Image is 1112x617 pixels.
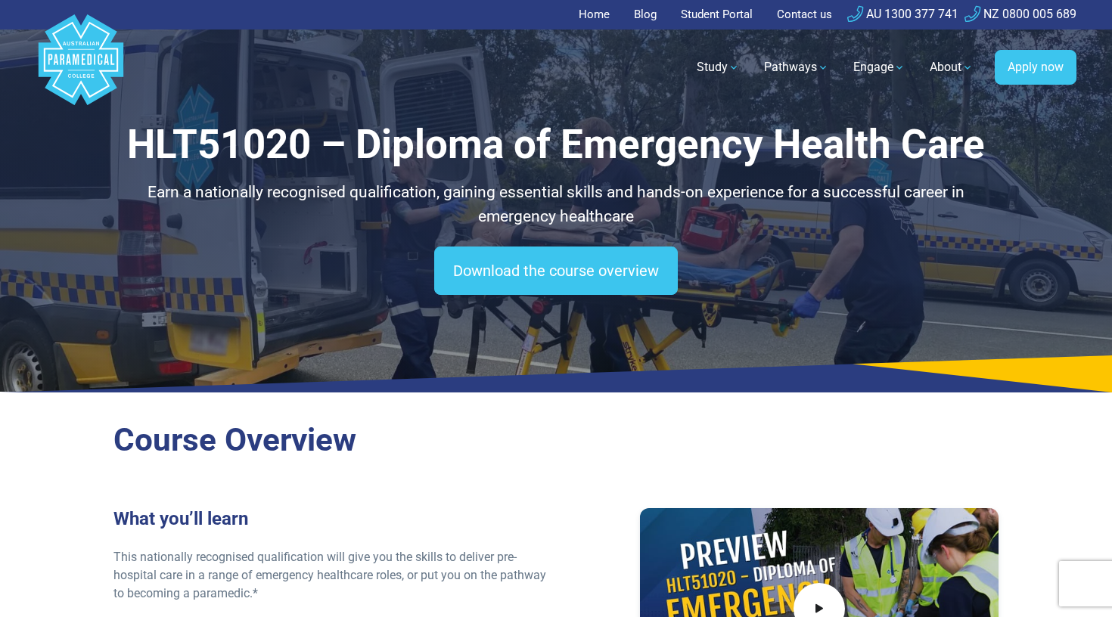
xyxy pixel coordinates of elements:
a: NZ 0800 005 689 [964,7,1076,21]
a: About [921,46,983,88]
a: Download the course overview [434,246,678,295]
h3: What you’ll learn [113,508,547,530]
h1: HLT51020 – Diploma of Emergency Health Care [113,121,999,169]
a: Study [688,46,749,88]
h2: Course Overview [113,421,999,460]
a: AU 1300 377 741 [847,7,958,21]
a: Australian Paramedical College [36,29,126,106]
p: Earn a nationally recognised qualification, gaining essential skills and hands-on experience for ... [113,181,999,228]
a: Engage [844,46,915,88]
a: Pathways [755,46,838,88]
a: Apply now [995,50,1076,85]
p: This nationally recognised qualification will give you the skills to deliver pre-hospital care in... [113,548,547,603]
